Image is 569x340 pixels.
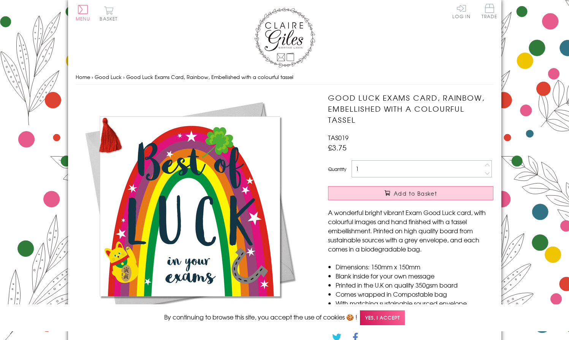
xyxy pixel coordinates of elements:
[328,186,493,200] button: Add to Basket
[126,73,293,81] span: Good Luck Exams Card, Rainbow, Embellished with a colourful tassel
[328,133,349,142] span: TAS019
[482,4,498,20] a: Trade
[76,70,494,85] nav: breadcrumbs
[452,4,471,19] a: Log In
[336,280,493,289] li: Printed in the U.K on quality 350gsm board
[336,299,493,308] li: With matching sustainable sourced envelope
[328,142,347,153] span: £3.75
[76,73,90,81] a: Home
[482,4,498,19] span: Trade
[76,5,90,21] button: Menu
[336,271,493,280] li: Blank inside for your own message
[98,6,119,21] button: Basket
[92,73,93,81] span: ›
[336,262,493,271] li: Dimensions: 150mm x 150mm
[76,15,90,22] span: Menu
[394,190,437,197] span: Add to Basket
[360,310,405,325] span: Yes, I accept
[95,73,122,81] a: Good Luck
[328,166,346,172] label: Quantity
[328,208,493,253] p: A wonderful bright vibrant Exam Good Luck card, with colourful images and hand finished with a ta...
[76,92,304,320] img: Good Luck Exams Card, Rainbow, Embellished with a colourful tassel
[254,8,315,68] img: Claire Giles Greetings Cards
[336,289,493,299] li: Comes wrapped in Compostable bag
[123,73,125,81] span: ›
[328,92,493,125] h1: Good Luck Exams Card, Rainbow, Embellished with a colourful tassel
